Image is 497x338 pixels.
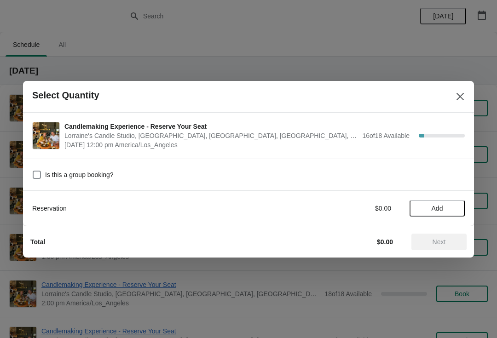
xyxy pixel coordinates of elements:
[45,170,114,179] span: Is this a group booking?
[377,238,393,246] strong: $0.00
[33,122,59,149] img: Candlemaking Experience - Reserve Your Seat | Lorraine's Candle Studio, Market Street, Pacific Be...
[452,88,468,105] button: Close
[64,140,358,149] span: [DATE] 12:00 pm America/Los_Angeles
[64,122,358,131] span: Candlemaking Experience - Reserve Your Seat
[432,205,443,212] span: Add
[30,238,45,246] strong: Total
[32,90,99,101] h2: Select Quantity
[306,204,391,213] div: $0.00
[362,132,410,139] span: 16 of 18 Available
[64,131,358,140] span: Lorraine's Candle Studio, [GEOGRAPHIC_DATA], [GEOGRAPHIC_DATA], [GEOGRAPHIC_DATA], [GEOGRAPHIC_DATA]
[32,204,288,213] div: Reservation
[410,200,465,217] button: Add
